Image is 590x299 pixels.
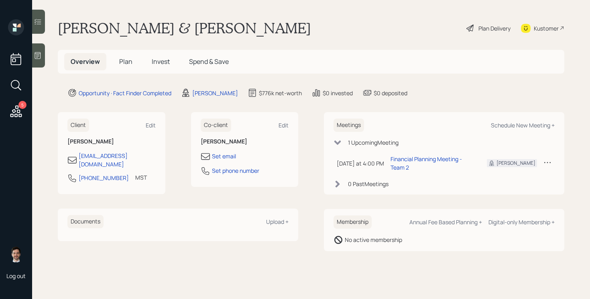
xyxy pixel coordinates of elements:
[119,57,132,66] span: Plan
[71,57,100,66] span: Overview
[488,218,555,226] div: Digital-only Membership +
[348,138,399,147] div: 1 Upcoming Meeting
[79,89,171,97] div: Opportunity · Fact Finder Completed
[58,19,311,37] h1: [PERSON_NAME] & [PERSON_NAME]
[212,166,259,175] div: Set phone number
[212,152,236,160] div: Set email
[8,246,24,262] img: jonah-coleman-headshot.png
[18,101,26,109] div: 5
[259,89,302,97] div: $776k net-worth
[79,152,156,168] div: [EMAIL_ADDRESS][DOMAIN_NAME]
[135,173,147,182] div: MST
[374,89,407,97] div: $0 deposited
[266,218,289,225] div: Upload +
[345,236,402,244] div: No active membership
[67,138,156,145] h6: [PERSON_NAME]
[491,121,555,129] div: Schedule New Meeting +
[67,119,89,132] h6: Client
[496,160,535,167] div: [PERSON_NAME]
[146,121,156,129] div: Edit
[189,57,229,66] span: Spend & Save
[334,119,364,132] h6: Meetings
[6,272,26,280] div: Log out
[534,24,559,33] div: Kustomer
[348,180,389,188] div: 0 Past Meeting s
[409,218,482,226] div: Annual Fee Based Planning +
[201,119,231,132] h6: Co-client
[67,215,104,228] h6: Documents
[334,215,372,229] h6: Membership
[478,24,511,33] div: Plan Delivery
[337,159,384,168] div: [DATE] at 4:00 PM
[79,174,129,182] div: [PHONE_NUMBER]
[323,89,353,97] div: $0 invested
[279,121,289,129] div: Edit
[201,138,289,145] h6: [PERSON_NAME]
[192,89,238,97] div: [PERSON_NAME]
[391,155,474,172] div: Financial Planning Meeting - Team 2
[152,57,170,66] span: Invest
